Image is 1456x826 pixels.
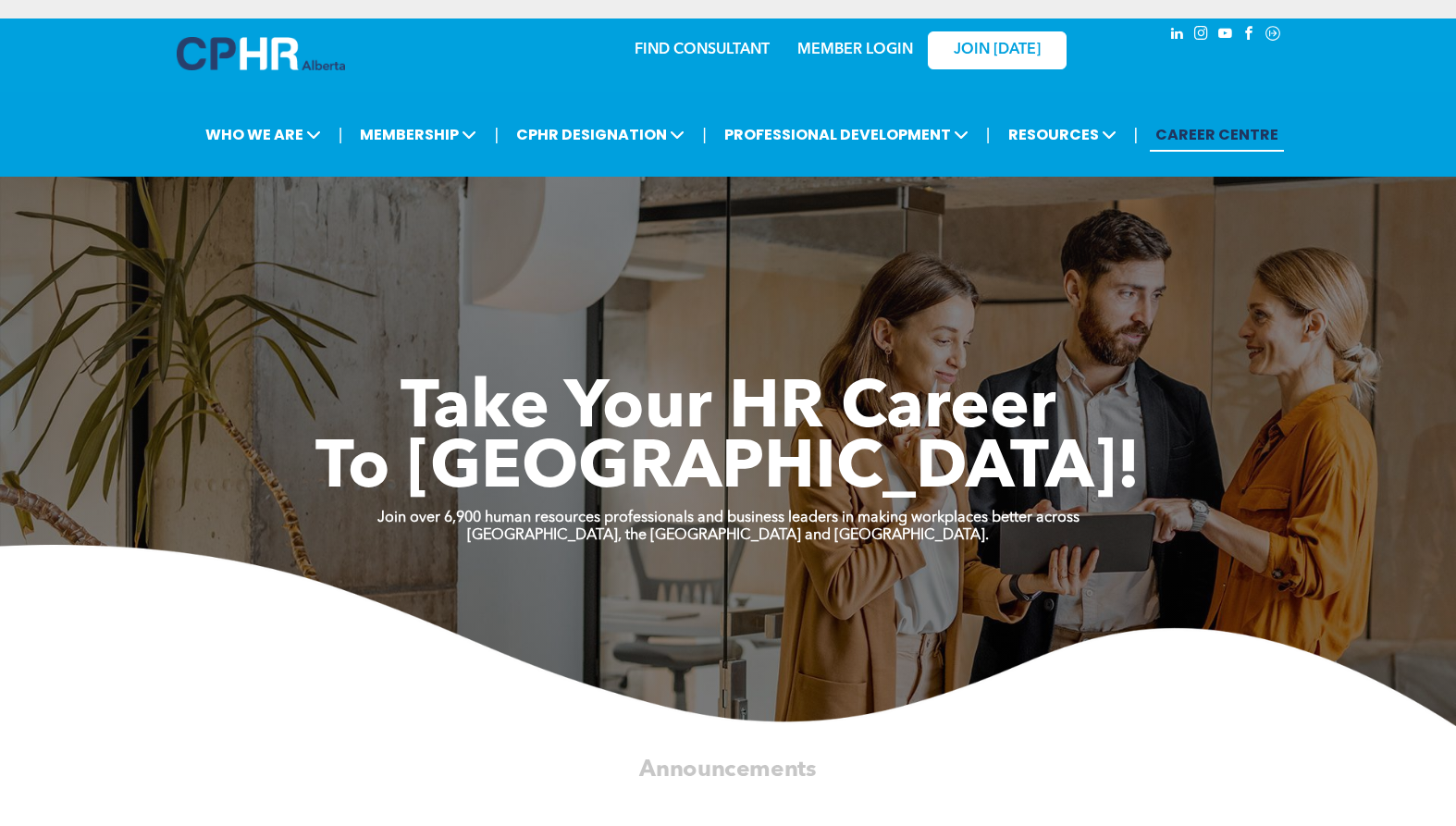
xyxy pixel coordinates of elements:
span: Announcements [639,758,817,781]
li: | [986,116,991,154]
a: instagram [1191,23,1211,48]
img: A blue and white logo for cp alberta [177,37,345,70]
a: MEMBER LOGIN [797,43,913,57]
a: CAREER CENTRE [1150,117,1284,152]
strong: Join over 6,900 human resources professionals and business leaders in making workplaces better ac... [377,511,1080,525]
span: To [GEOGRAPHIC_DATA]! [315,437,1141,503]
span: PROFESSIONAL DEVELOPMENT [719,117,974,152]
li: | [702,116,707,154]
li: | [1134,116,1139,154]
a: youtube [1215,23,1235,48]
span: WHO WE ARE [200,117,327,152]
span: Take Your HR Career [401,376,1056,443]
span: RESOURCES [1003,117,1122,152]
span: CPHR DESIGNATION [511,117,690,152]
a: linkedin [1166,23,1187,48]
li: | [494,116,499,154]
a: facebook [1239,23,1259,48]
a: JOIN [DATE] [928,31,1067,69]
li: | [339,116,343,154]
span: MEMBERSHIP [354,117,482,152]
a: FIND CONSULTANT [635,43,770,57]
a: Social network [1263,23,1283,48]
strong: [GEOGRAPHIC_DATA], the [GEOGRAPHIC_DATA] and [GEOGRAPHIC_DATA]. [467,528,989,543]
span: JOIN [DATE] [954,42,1041,59]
